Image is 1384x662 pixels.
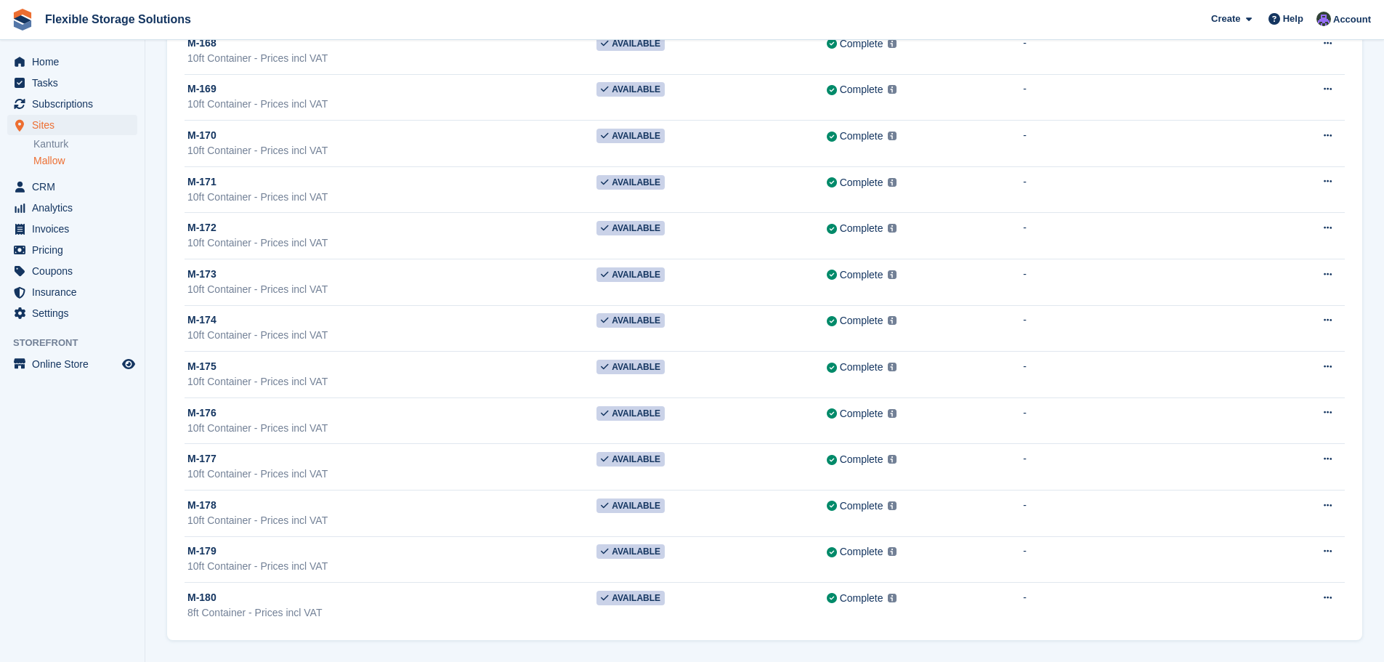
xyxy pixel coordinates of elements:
td: - [1023,536,1259,583]
td: - [1023,583,1259,629]
div: Complete [840,36,883,52]
div: Complete [840,591,883,606]
span: Available [596,82,665,97]
div: Complete [840,129,883,144]
span: Available [596,544,665,559]
a: Preview store [120,355,137,373]
span: Online Store [32,354,119,374]
span: Available [596,313,665,328]
span: M-180 [187,590,216,605]
td: - [1023,28,1259,75]
div: 10ft Container - Prices incl VAT [187,282,596,297]
td: - [1023,74,1259,121]
span: Available [596,360,665,374]
span: M-173 [187,267,216,282]
a: menu [7,73,137,93]
td: - [1023,259,1259,306]
div: 10ft Container - Prices incl VAT [187,143,596,158]
img: icon-info-grey-7440780725fd019a000dd9b08b2336e03edf1995a4989e88bcd33f0948082b44.svg [888,501,897,510]
a: menu [7,354,137,374]
span: Coupons [32,261,119,281]
a: menu [7,52,137,72]
div: Complete [840,221,883,236]
div: 10ft Container - Prices incl VAT [187,97,596,112]
a: menu [7,261,137,281]
span: M-168 [187,36,216,51]
td: - [1023,213,1259,259]
a: menu [7,303,137,323]
img: icon-info-grey-7440780725fd019a000dd9b08b2336e03edf1995a4989e88bcd33f0948082b44.svg [888,316,897,325]
span: Available [596,267,665,282]
img: icon-info-grey-7440780725fd019a000dd9b08b2336e03edf1995a4989e88bcd33f0948082b44.svg [888,270,897,279]
span: Sites [32,115,119,135]
a: menu [7,94,137,114]
span: M-176 [187,405,216,421]
img: icon-info-grey-7440780725fd019a000dd9b08b2336e03edf1995a4989e88bcd33f0948082b44.svg [888,363,897,371]
div: Complete [840,406,883,421]
td: - [1023,352,1259,398]
a: menu [7,219,137,239]
span: Account [1333,12,1371,27]
span: Available [596,221,665,235]
a: menu [7,115,137,135]
div: Complete [840,313,883,328]
td: - [1023,491,1259,537]
a: menu [7,240,137,260]
img: icon-info-grey-7440780725fd019a000dd9b08b2336e03edf1995a4989e88bcd33f0948082b44.svg [888,178,897,187]
img: icon-info-grey-7440780725fd019a000dd9b08b2336e03edf1995a4989e88bcd33f0948082b44.svg [888,409,897,418]
td: - [1023,166,1259,213]
span: Tasks [32,73,119,93]
a: menu [7,198,137,218]
span: Subscriptions [32,94,119,114]
span: M-179 [187,544,216,559]
img: icon-info-grey-7440780725fd019a000dd9b08b2336e03edf1995a4989e88bcd33f0948082b44.svg [888,224,897,233]
div: 10ft Container - Prices incl VAT [187,559,596,574]
span: Pricing [32,240,119,260]
span: Help [1283,12,1303,26]
div: Complete [840,267,883,283]
span: Available [596,129,665,143]
span: Create [1211,12,1240,26]
span: Settings [32,303,119,323]
span: Available [596,452,665,467]
div: 10ft Container - Prices incl VAT [187,467,596,482]
a: menu [7,177,137,197]
span: M-174 [187,312,216,328]
span: Available [596,406,665,421]
span: M-170 [187,128,216,143]
div: 8ft Container - Prices incl VAT [187,605,596,621]
div: 10ft Container - Prices incl VAT [187,51,596,66]
img: icon-info-grey-7440780725fd019a000dd9b08b2336e03edf1995a4989e88bcd33f0948082b44.svg [888,132,897,140]
span: Available [596,591,665,605]
div: 10ft Container - Prices incl VAT [187,421,596,436]
div: Complete [840,175,883,190]
div: Complete [840,498,883,514]
div: Complete [840,360,883,375]
span: M-171 [187,174,216,190]
span: Analytics [32,198,119,218]
div: 10ft Container - Prices incl VAT [187,374,596,389]
img: icon-info-grey-7440780725fd019a000dd9b08b2336e03edf1995a4989e88bcd33f0948082b44.svg [888,547,897,556]
a: Mallow [33,154,137,168]
div: Complete [840,452,883,467]
td: - [1023,444,1259,491]
td: - [1023,305,1259,352]
span: M-169 [187,81,216,97]
img: icon-info-grey-7440780725fd019a000dd9b08b2336e03edf1995a4989e88bcd33f0948082b44.svg [888,455,897,464]
span: Available [596,498,665,513]
img: icon-info-grey-7440780725fd019a000dd9b08b2336e03edf1995a4989e88bcd33f0948082b44.svg [888,85,897,94]
span: Available [596,175,665,190]
span: Available [596,36,665,51]
span: Storefront [13,336,145,350]
a: Kanturk [33,137,137,151]
a: menu [7,282,137,302]
span: CRM [32,177,119,197]
img: icon-info-grey-7440780725fd019a000dd9b08b2336e03edf1995a4989e88bcd33f0948082b44.svg [888,39,897,48]
span: M-172 [187,220,216,235]
span: Home [32,52,119,72]
span: M-177 [187,451,216,467]
div: Complete [840,544,883,560]
div: 10ft Container - Prices incl VAT [187,235,596,251]
img: icon-info-grey-7440780725fd019a000dd9b08b2336e03edf1995a4989e88bcd33f0948082b44.svg [888,594,897,602]
span: Invoices [32,219,119,239]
